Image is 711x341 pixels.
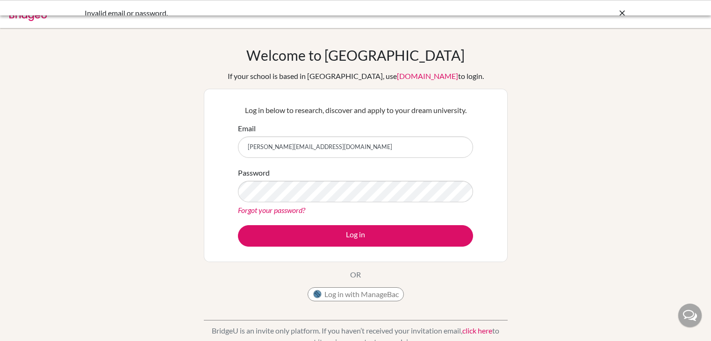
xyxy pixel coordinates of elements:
[246,47,465,64] h1: Welcome to [GEOGRAPHIC_DATA]
[238,123,256,134] label: Email
[85,7,487,19] div: Invalid email or password.
[308,287,404,301] button: Log in with ManageBac
[238,225,473,247] button: Log in
[228,71,484,82] div: If your school is based in [GEOGRAPHIC_DATA], use to login.
[462,326,492,335] a: click here
[350,269,361,280] p: OR
[397,71,458,80] a: [DOMAIN_NAME]
[238,167,270,178] label: Password
[238,105,473,116] p: Log in below to research, discover and apply to your dream university.
[238,206,305,214] a: Forgot your password?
